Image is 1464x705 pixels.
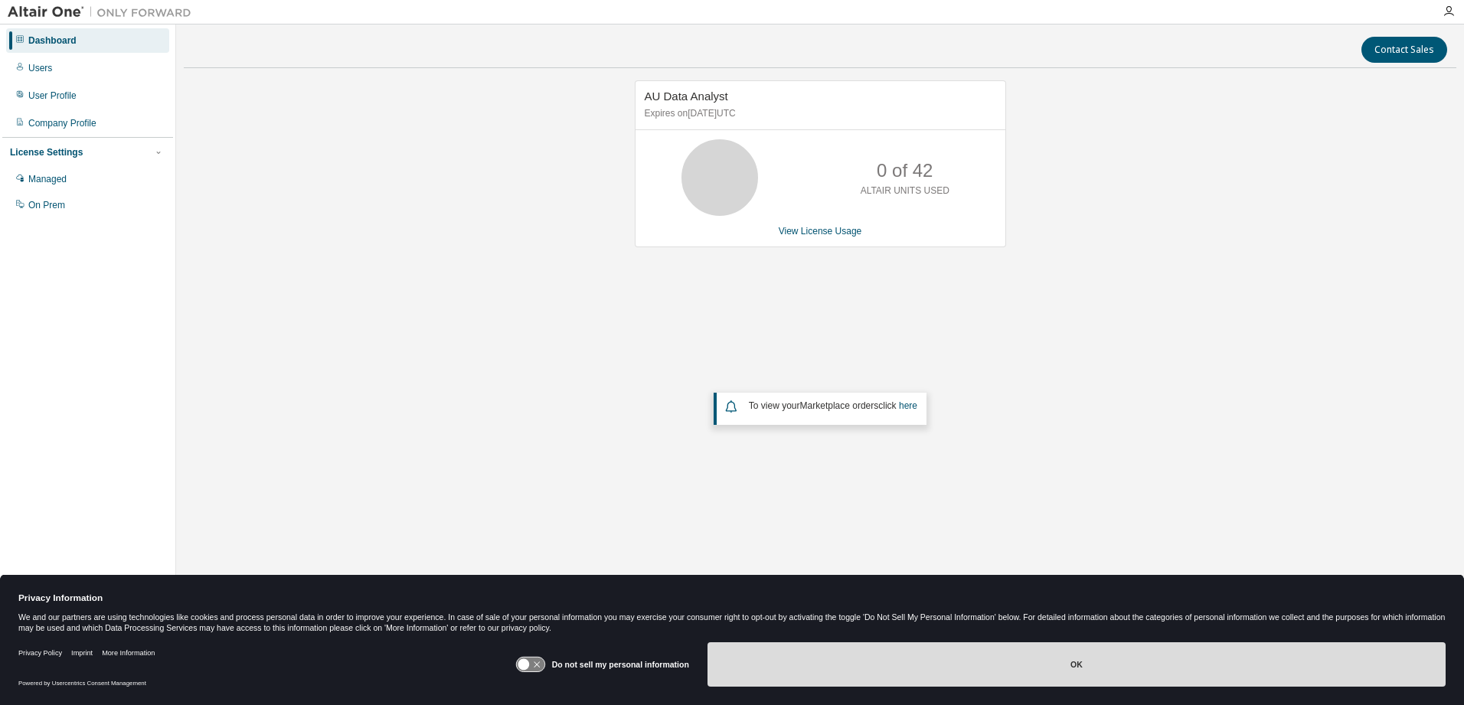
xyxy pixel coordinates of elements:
[779,226,862,237] a: View License Usage
[28,90,77,102] div: User Profile
[645,90,728,103] span: AU Data Analyst
[861,184,949,197] p: ALTAIR UNITS USED
[1361,37,1447,63] button: Contact Sales
[28,173,67,185] div: Managed
[749,400,917,411] span: To view your click
[28,62,52,74] div: Users
[800,400,879,411] em: Marketplace orders
[28,117,96,129] div: Company Profile
[28,199,65,211] div: On Prem
[877,158,933,184] p: 0 of 42
[10,146,83,158] div: License Settings
[645,107,992,120] p: Expires on [DATE] UTC
[28,34,77,47] div: Dashboard
[899,400,917,411] a: here
[8,5,199,20] img: Altair One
